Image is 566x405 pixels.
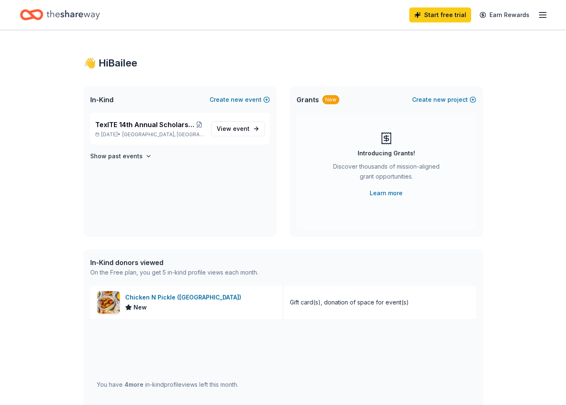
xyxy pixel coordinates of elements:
div: Chicken N Pickle ([GEOGRAPHIC_DATA]) [125,292,245,302]
img: Image for Chicken N Pickle (Grand Prairie) [97,291,120,314]
div: Introducing Grants! [358,148,415,158]
div: Discover thousands of mission-aligned grant opportunities. [330,162,443,185]
a: Learn more [370,188,403,198]
a: Earn Rewards [475,7,534,22]
a: View event [211,121,265,136]
button: Createnewproject [412,95,476,105]
a: Start free trial [409,7,471,22]
div: You have in-kind profile views left this month. [97,380,238,390]
span: In-Kind [90,95,114,105]
div: New [322,95,339,104]
h4: Show past events [90,151,143,161]
button: Show past events [90,151,152,161]
span: New [133,302,147,312]
div: In-Kind donors viewed [90,258,258,268]
span: Grants [297,95,319,105]
span: event [233,125,250,132]
p: [DATE] • [95,131,205,138]
button: Createnewevent [210,95,270,105]
span: View [217,124,250,134]
span: [GEOGRAPHIC_DATA], [GEOGRAPHIC_DATA] [122,131,204,138]
div: Gift card(s), donation of space for event(s) [290,297,409,307]
span: new [231,95,243,105]
span: TexITE 14th Annual Scholarship Golf Tournament [95,120,194,130]
div: 👋 Hi Bailee [84,56,483,70]
span: new [433,95,446,105]
div: On the Free plan, you get 5 in-kind profile views each month. [90,268,258,277]
a: Home [20,5,100,25]
span: 4 more [124,381,143,388]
